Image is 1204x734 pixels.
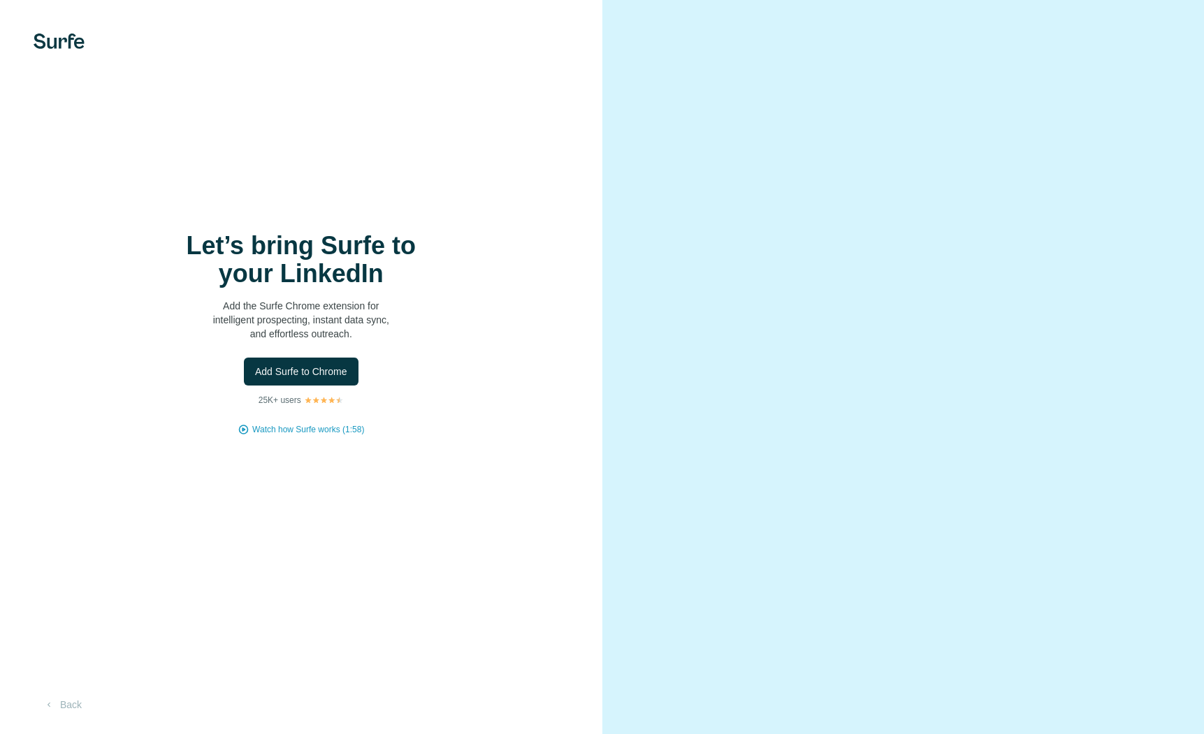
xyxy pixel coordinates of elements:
[304,396,344,404] img: Rating Stars
[34,692,92,717] button: Back
[259,394,301,406] p: 25K+ users
[34,34,85,49] img: Surfe's logo
[252,423,364,436] button: Watch how Surfe works (1:58)
[161,299,441,341] p: Add the Surfe Chrome extension for intelligent prospecting, instant data sync, and effortless out...
[255,365,347,379] span: Add Surfe to Chrome
[161,232,441,288] h1: Let’s bring Surfe to your LinkedIn
[244,358,358,386] button: Add Surfe to Chrome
